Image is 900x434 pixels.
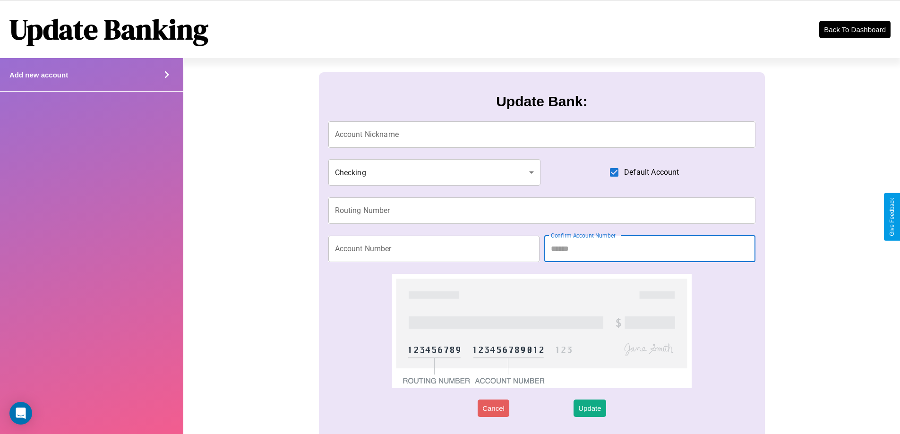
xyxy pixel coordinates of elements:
[551,231,616,239] label: Confirm Account Number
[889,198,895,236] div: Give Feedback
[328,159,541,186] div: Checking
[392,274,691,388] img: check
[819,21,891,38] button: Back To Dashboard
[9,10,208,49] h1: Update Banking
[624,167,679,178] span: Default Account
[496,94,587,110] h3: Update Bank:
[478,400,509,417] button: Cancel
[9,71,68,79] h4: Add new account
[574,400,606,417] button: Update
[9,402,32,425] div: Open Intercom Messenger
